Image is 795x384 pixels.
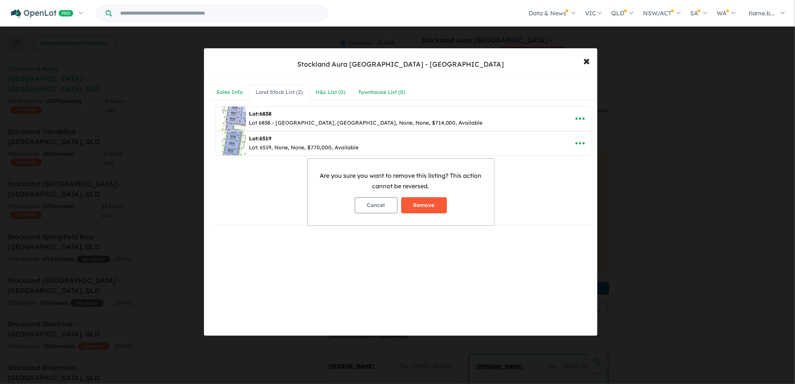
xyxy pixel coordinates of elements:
button: Cancel [355,197,397,213]
img: Openlot PRO Logo White [11,9,73,18]
button: Remove [401,197,447,213]
p: Are you sure you want to remove this listing? This action cannot be reversed. [314,171,488,191]
span: tiarne.b... [749,9,775,17]
input: Try estate name, suburb, builder or developer [113,5,326,21]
